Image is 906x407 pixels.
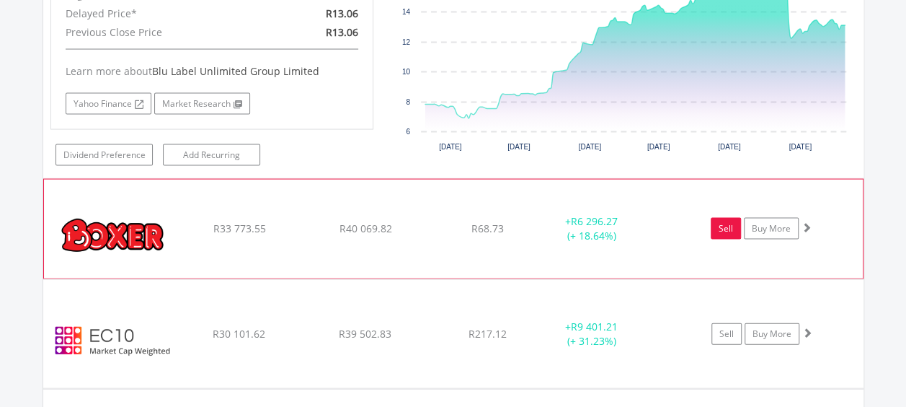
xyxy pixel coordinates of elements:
a: Buy More [744,218,799,240]
text: 10 [402,68,411,76]
span: R217.12 [468,327,507,341]
span: Blu Label Unlimited Group Limited [152,64,319,78]
span: R68.73 [471,222,504,235]
text: [DATE] [439,143,462,151]
text: 14 [402,8,411,16]
span: R30 101.62 [213,327,265,341]
text: [DATE] [507,143,530,151]
text: [DATE] [789,143,812,151]
a: Sell [711,218,741,240]
div: + (+ 18.64%) [537,214,645,243]
text: [DATE] [718,143,741,151]
text: [DATE] [578,143,601,151]
a: Add Recurring [163,144,260,166]
span: R39 502.83 [339,327,391,341]
span: R33 773.55 [213,222,265,235]
span: R13.06 [326,6,358,20]
span: R9 401.21 [571,320,618,333]
span: R6 296.27 [571,214,618,228]
img: EC10.EC.EC10.png [50,298,174,385]
a: Buy More [745,323,799,345]
span: R40 069.82 [339,222,391,235]
a: Sell [711,323,742,345]
a: Market Research [154,93,250,115]
div: Previous Close Price [55,23,265,42]
div: Delayed Price* [55,4,265,23]
text: 12 [402,38,411,46]
div: + (+ 31.23%) [538,320,647,349]
text: 6 [406,128,410,136]
a: Yahoo Finance [66,93,151,115]
text: 8 [406,98,410,106]
img: EQU.ZA.BOX.png [51,198,175,274]
a: Dividend Preference [55,144,153,166]
div: Learn more about [66,64,358,79]
span: R13.06 [326,25,358,39]
text: [DATE] [647,143,670,151]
